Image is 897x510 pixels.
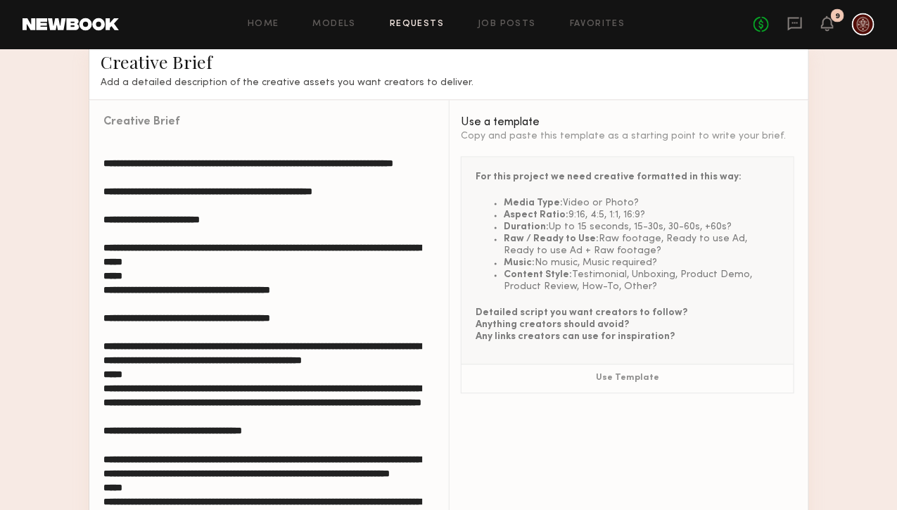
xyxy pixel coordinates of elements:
div: 9 [835,13,840,20]
h3: Add a detailed description of the creative assets you want creators to deliver. [101,77,796,89]
div: Creative Brief [103,117,179,129]
li: Up to 15 seconds, 15-30s, 30-60s, +60s? [504,222,779,234]
a: Models [313,20,356,30]
li: 9:16, 4:5, 1:1, 16:9? [504,210,779,222]
div: For this project we need creative formatted in this way: [476,172,779,184]
span: Media Type: [504,199,563,208]
a: Job Posts [478,20,536,30]
li: No music, Music required? [504,257,779,269]
li: Video or Photo? [504,198,779,210]
a: Favorites [570,20,625,30]
span: Duration: [504,223,549,232]
a: Requests [390,20,444,30]
li: Raw footage, Ready to use Ad, Ready to use Ad + Raw footage? [504,234,779,257]
p: Detailed script you want creators to follow? Anything creators should avoid? Any links creators c... [476,307,779,343]
div: Copy and paste this template as a starting point to write your brief. [461,131,794,143]
span: Raw / Ready to Use: [504,235,599,244]
a: Home [248,20,279,30]
li: Testimonial, Unboxing, Product Demo, Product Review, How-To, Other? [504,269,779,293]
div: Use a template [461,117,794,129]
button: Use Template [462,365,793,393]
span: Aspect Ratio: [504,211,568,220]
span: Creative Brief [101,51,213,74]
span: Content Style: [504,271,572,280]
span: Music: [504,259,535,268]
